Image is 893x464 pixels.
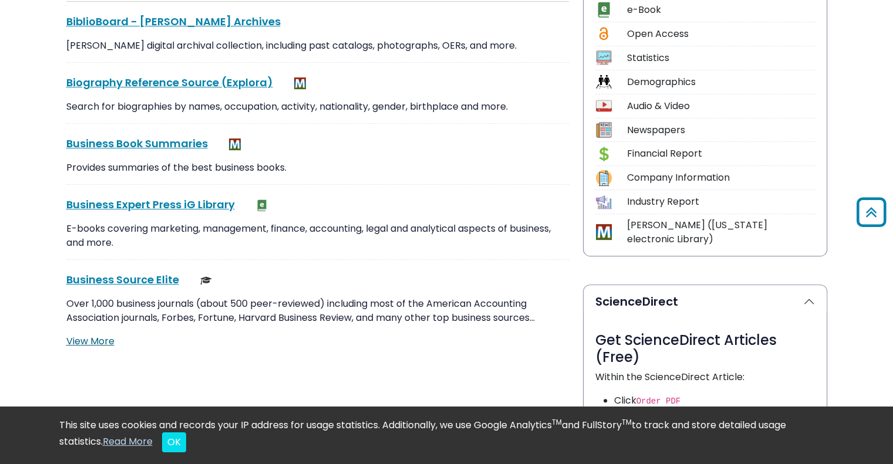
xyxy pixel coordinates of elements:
p: Over 1,000 business journals (about 500 peer-reviewed) including most of the American Accounting ... [66,297,569,325]
img: Icon Audio & Video [596,98,612,114]
img: Scholarly or Peer Reviewed [200,275,212,286]
a: Biography Reference Source (Explora) [66,75,273,90]
code: Order PDF [636,397,681,406]
img: Icon MeL (Michigan electronic Library) [596,224,612,240]
div: Audio & Video [627,99,815,113]
h3: Get ScienceDirect Articles (Free) [595,332,815,366]
a: Business Expert Press iG Library [66,197,235,212]
img: Icon e-Book [596,2,612,18]
sup: TM [622,417,632,427]
div: This site uses cookies and records your IP address for usage statistics. Additionally, we use Goo... [59,418,834,452]
a: BiblioBoard - [PERSON_NAME] Archives [66,14,281,29]
img: Icon Open Access [597,26,611,42]
div: Financial Report [627,147,815,161]
button: Close [162,432,186,452]
div: Newspapers [627,123,815,137]
img: Icon Financial Report [596,146,612,162]
li: Click [614,394,815,408]
div: Open Access [627,27,815,41]
div: Demographics [627,75,815,89]
div: Statistics [627,51,815,65]
img: Icon Company Information [596,170,612,186]
div: Industry Report [627,195,815,209]
a: View More [66,334,114,348]
a: Read More [103,435,153,448]
img: Icon Statistics [596,50,612,66]
button: ScienceDirect [584,285,827,318]
img: e-Book [256,199,268,211]
a: Back to Top [852,202,890,222]
p: Provides summaries of the best business books. [66,161,569,175]
p: E-books covering marketing, management, finance, accounting, legal and analytical aspects of busi... [66,222,569,250]
p: Search for biographies by names, occupation, activity, nationality, gender, birthplace and more. [66,100,569,114]
p: Within the ScienceDirect Article: [595,370,815,384]
div: Company Information [627,171,815,185]
sup: TM [552,417,562,427]
a: Business Book Summaries [66,136,208,151]
img: Icon Newspapers [596,122,612,138]
img: Icon Demographics [596,74,612,90]
p: [PERSON_NAME] digital archival collection, including past catalogs, photographs, OERs, and more. [66,39,569,53]
img: Icon Industry Report [596,194,612,210]
img: MeL (Michigan electronic Library) [229,138,241,150]
img: MeL (Michigan electronic Library) [294,77,306,89]
div: [PERSON_NAME] ([US_STATE] electronic Library) [627,218,815,246]
a: Business Source Elite [66,272,179,287]
div: e-Book [627,3,815,17]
